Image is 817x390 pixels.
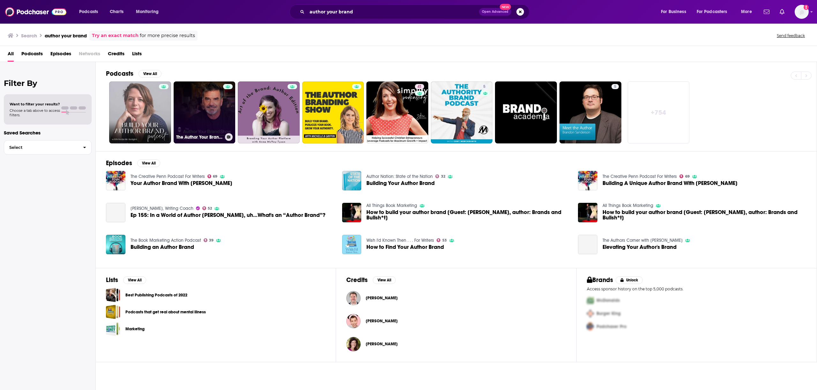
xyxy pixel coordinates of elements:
span: 69 [685,175,690,178]
img: Susan Edelman [346,337,361,351]
button: View All [123,276,146,284]
span: [PERSON_NAME] [366,295,398,301]
a: 53 [437,238,447,242]
span: Monitoring [136,7,159,16]
a: Ep 155: In a World of Author Branding, uh…What's an “Author Brand”? [131,212,326,218]
img: Building an Author Brand [106,235,125,254]
a: 5 [559,81,621,143]
button: View All [137,159,160,167]
button: Open AdvancedNew [479,8,511,16]
span: Ep 155: In a World of Author [PERSON_NAME], uh…What's an “Author Brand”? [131,212,326,218]
a: Marketing [106,322,120,336]
span: 53 [442,239,447,242]
a: Your Author Brand With Isabelle Knight [131,180,232,186]
a: John Brandon [366,295,398,301]
a: All [8,49,14,62]
a: Charts [106,7,127,17]
a: 39 [204,238,214,242]
a: Lists [132,49,142,62]
a: How to Find Your Author Brand [366,244,444,250]
a: Ep 155: In a World of Author Branding, uh…What's an “Author Brand”? [106,203,125,222]
a: 41 [415,84,424,89]
a: PodcastsView All [106,70,161,78]
button: Send feedback [775,33,807,38]
button: open menu [656,7,694,17]
span: How to build your author brand [Guest: [PERSON_NAME], author: Brands and Bullsh*t] [366,210,570,220]
a: Credits [108,49,124,62]
span: for more precise results [140,32,195,39]
span: More [741,7,752,16]
a: How to build your author brand [Guest: Bernie Schroeder, author: Brands and Bullsh*t] [342,203,362,222]
a: Wish I'd Known Then . . . For Writers [366,238,434,243]
span: Podchaser Pro [596,324,626,329]
button: Select [4,140,92,155]
a: Show notifications dropdown [761,6,772,17]
a: The Creative Penn Podcast For Writers [603,174,677,179]
a: The Authors Corner with Tiffany Dillard [603,238,683,243]
a: 52 [202,206,212,210]
span: 5 [483,84,485,90]
p: Saved Searches [4,130,92,136]
a: Elevating Your Author's Brand [603,244,677,250]
a: John Brandon [346,291,361,305]
span: New [500,4,511,10]
a: Brandee Stilwell [366,318,398,324]
a: 69 [679,174,690,178]
h2: Podcasts [106,70,133,78]
span: McDonalds [596,298,620,303]
a: EpisodesView All [106,159,160,167]
span: 52 [208,207,212,210]
div: Search podcasts, credits, & more... [296,4,536,19]
h2: Episodes [106,159,132,167]
a: Podcasts [21,49,43,62]
button: John BrandonJohn Brandon [346,288,566,308]
img: How to build your author brand [Guest: Bernie Schroeder, author: Brands and Bullsh*t] [578,203,597,222]
img: Second Pro Logo [584,307,596,320]
h2: Lists [106,276,118,284]
h2: Brands [587,276,613,284]
img: Brandee Stilwell [346,314,361,328]
span: Charts [110,7,124,16]
span: Select [4,145,78,149]
span: 32 [441,175,445,178]
span: Choose a tab above to access filters. [10,108,60,117]
span: [PERSON_NAME] [366,341,398,347]
img: User Profile [795,5,809,19]
a: Try an exact match [92,32,139,39]
button: open menu [131,7,167,17]
span: Podcasts that get real about mental illness [106,305,120,319]
a: Show notifications dropdown [777,6,787,17]
button: open menu [75,7,106,17]
a: The Creative Penn Podcast For Writers [131,174,205,179]
img: Your Author Brand With Isabelle Knight [106,171,125,190]
h2: Credits [346,276,368,284]
span: [PERSON_NAME] [366,318,398,324]
a: Building A Unique Author Brand With Gail Carriger [578,171,597,190]
button: Brandee StilwellBrandee Stilwell [346,311,566,331]
span: 69 [213,175,217,178]
a: ListsView All [106,276,146,284]
h3: The Author Your Brand Show [176,134,222,140]
span: Building an Author Brand [131,244,194,250]
input: Search podcasts, credits, & more... [307,7,479,17]
span: 5 [614,84,616,90]
img: Podchaser - Follow, Share and Rate Podcasts [5,6,66,18]
a: Best Publishing Podcasts of 2022 [106,288,120,302]
a: Episodes [50,49,71,62]
button: Show profile menu [795,5,809,19]
a: Marketing [125,325,145,333]
a: +754 [628,81,690,143]
a: Building A Unique Author Brand With Gail Carriger [603,180,738,186]
a: How to build your author brand [Guest: Bernie Schroeder, author: Brands and Bullsh*t] [366,210,570,220]
a: 5 [481,84,488,89]
a: 5 [431,81,493,143]
a: Building Your Author Brand [366,180,435,186]
span: Burger King [596,311,621,316]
